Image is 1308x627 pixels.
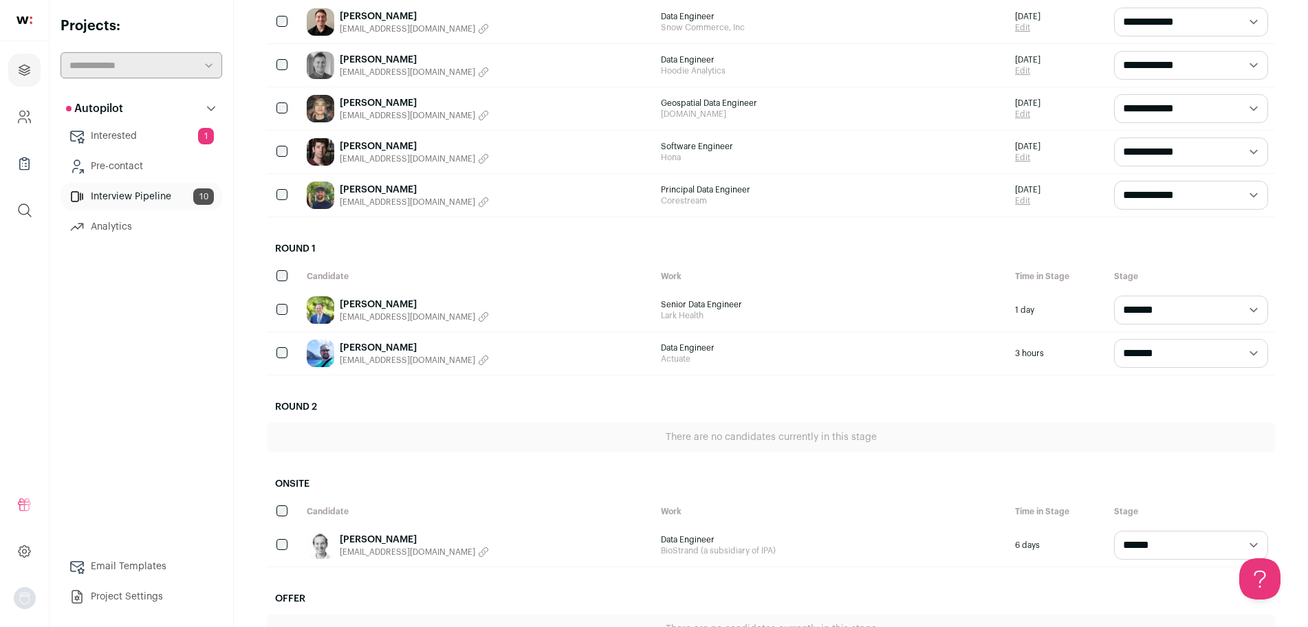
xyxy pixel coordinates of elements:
div: 3 hours [1008,332,1107,375]
span: [EMAIL_ADDRESS][DOMAIN_NAME] [340,311,475,322]
span: Corestream [661,195,1001,206]
span: Snow Commerce, Inc [661,22,1001,33]
span: [DOMAIN_NAME] [661,109,1001,120]
span: Software Engineer [661,141,1001,152]
div: Time in Stage [1008,264,1107,289]
span: Data Engineer [661,54,1001,65]
h2: Projects: [61,16,222,36]
button: [EMAIL_ADDRESS][DOMAIN_NAME] [340,23,489,34]
a: [PERSON_NAME] [340,298,489,311]
span: Data Engineer [661,534,1001,545]
span: [EMAIL_ADDRESS][DOMAIN_NAME] [340,23,475,34]
span: [EMAIL_ADDRESS][DOMAIN_NAME] [340,547,475,558]
img: afb1e5f55373313f0ff90fce977a4a182fe52f21f1895bee42c83db0d745ef2d.jpg [307,340,334,367]
a: [PERSON_NAME] [340,140,489,153]
h2: Round 2 [267,392,1275,422]
div: Stage [1107,499,1275,524]
span: 1 [198,128,214,144]
span: [EMAIL_ADDRESS][DOMAIN_NAME] [340,153,475,164]
span: Lark Health [661,310,1001,321]
img: nopic.png [14,587,36,609]
div: There are no candidates currently in this stage [267,422,1275,452]
div: Work [654,264,1008,289]
button: [EMAIL_ADDRESS][DOMAIN_NAME] [340,153,489,164]
a: Company and ATS Settings [8,100,41,133]
span: Senior Data Engineer [661,299,1001,310]
div: Stage [1107,264,1275,289]
span: Principal Data Engineer [661,184,1001,195]
a: [PERSON_NAME] [340,53,489,67]
span: [EMAIL_ADDRESS][DOMAIN_NAME] [340,67,475,78]
a: Edit [1015,152,1040,163]
a: Pre-contact [61,153,222,180]
span: Actuate [661,353,1001,364]
div: 6 days [1008,524,1107,566]
button: [EMAIL_ADDRESS][DOMAIN_NAME] [340,67,489,78]
a: Projects [8,54,41,87]
span: [DATE] [1015,54,1040,65]
span: [DATE] [1015,11,1040,22]
span: [DATE] [1015,98,1040,109]
a: Project Settings [61,583,222,610]
span: 10 [193,188,214,205]
p: Autopilot [66,100,123,117]
img: b4ea76dcea9ec154dc3baac72cd3d8e7e1a59516987da35aed1aa5549d823149.jpg [307,138,334,166]
img: a6ffad33f932c1e38b3f5b028fff1b84058723ebc68ca2a69417f5026d0f8dcf.jpg [307,8,334,36]
a: [PERSON_NAME] [340,341,489,355]
span: [DATE] [1015,141,1040,152]
img: 3ee910a07d7a367b408e3a68c487977c6812bea71d3a563db3e5073c9c5f8dda.jpg [307,181,334,209]
a: [PERSON_NAME] [340,183,489,197]
a: Edit [1015,22,1040,33]
button: [EMAIL_ADDRESS][DOMAIN_NAME] [340,355,489,366]
a: Edit [1015,195,1040,206]
img: c55524008a48dab13bed43684c038a839f3ae93f3647f8fa78565b61a90609aa [307,531,334,559]
div: Candidate [300,264,654,289]
span: Data Engineer [661,342,1001,353]
span: Geospatial Data Engineer [661,98,1001,109]
button: Autopilot [61,95,222,122]
span: Hoodie Analytics [661,65,1001,76]
span: BioStrand (a subsidiary of IPA) [661,545,1001,556]
a: Edit [1015,65,1040,76]
div: Work [654,499,1008,524]
a: [PERSON_NAME] [340,96,489,110]
a: [PERSON_NAME] [340,10,489,23]
button: [EMAIL_ADDRESS][DOMAIN_NAME] [340,197,489,208]
img: dcee24752c18bbbafee74b5e4f21808a9584b7dd2c907887399733efc03037c0 [307,296,334,324]
span: [EMAIL_ADDRESS][DOMAIN_NAME] [340,110,475,121]
div: Time in Stage [1008,499,1107,524]
a: Interested1 [61,122,222,150]
span: Hona [661,152,1001,163]
a: Edit [1015,109,1040,120]
img: wellfound-shorthand-0d5821cbd27db2630d0214b213865d53afaa358527fdda9d0ea32b1df1b89c2c.svg [17,16,32,24]
a: [PERSON_NAME] [340,533,489,547]
span: Data Engineer [661,11,1001,22]
h2: Offer [267,584,1275,614]
a: Email Templates [61,553,222,580]
span: [EMAIL_ADDRESS][DOMAIN_NAME] [340,197,475,208]
iframe: Help Scout Beacon - Open [1239,558,1280,599]
a: Analytics [61,213,222,241]
img: 68531edce28b86cf796d066e57f92d8e3b2083295dcaab3034244b8c7774c205 [307,52,334,79]
span: [DATE] [1015,184,1040,195]
div: Candidate [300,499,654,524]
div: 1 day [1008,289,1107,331]
button: Open dropdown [14,587,36,609]
img: 2ad1e4f078ec39efbad5f5c8aad166084ed6498577fa646729ea8f547dc5a3bc.jpg [307,95,334,122]
a: Interview Pipeline10 [61,183,222,210]
h2: Round 1 [267,234,1275,264]
button: [EMAIL_ADDRESS][DOMAIN_NAME] [340,547,489,558]
h2: Onsite [267,469,1275,499]
span: [EMAIL_ADDRESS][DOMAIN_NAME] [340,355,475,366]
button: [EMAIL_ADDRESS][DOMAIN_NAME] [340,110,489,121]
a: Company Lists [8,147,41,180]
button: [EMAIL_ADDRESS][DOMAIN_NAME] [340,311,489,322]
